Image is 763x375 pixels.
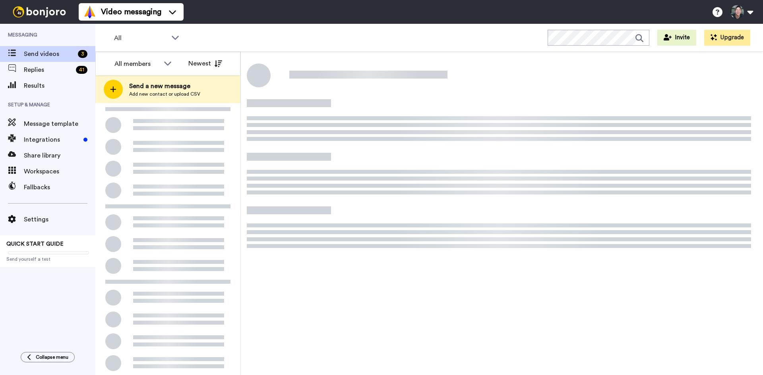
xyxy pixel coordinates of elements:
span: Fallbacks [24,183,95,192]
span: Workspaces [24,167,95,176]
span: QUICK START GUIDE [6,241,64,247]
button: Newest [182,56,228,71]
div: 3 [78,50,87,58]
span: Results [24,81,95,90]
span: Share library [24,151,95,160]
img: bj-logo-header-white.svg [10,6,69,17]
div: All members [114,59,160,69]
button: Collapse menu [21,352,75,362]
img: vm-color.svg [83,6,96,18]
span: All [114,33,167,43]
div: 41 [76,66,87,74]
span: Integrations [24,135,80,144]
button: Upgrade [704,30,750,46]
span: Send yourself a test [6,256,89,262]
span: Send a new message [129,81,200,91]
span: Collapse menu [36,354,68,360]
span: Settings [24,215,95,224]
span: Video messaging [101,6,161,17]
span: Send videos [24,49,75,59]
button: Invite [657,30,696,46]
span: Replies [24,65,73,75]
span: Add new contact or upload CSV [129,91,200,97]
span: Message template [24,119,95,129]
